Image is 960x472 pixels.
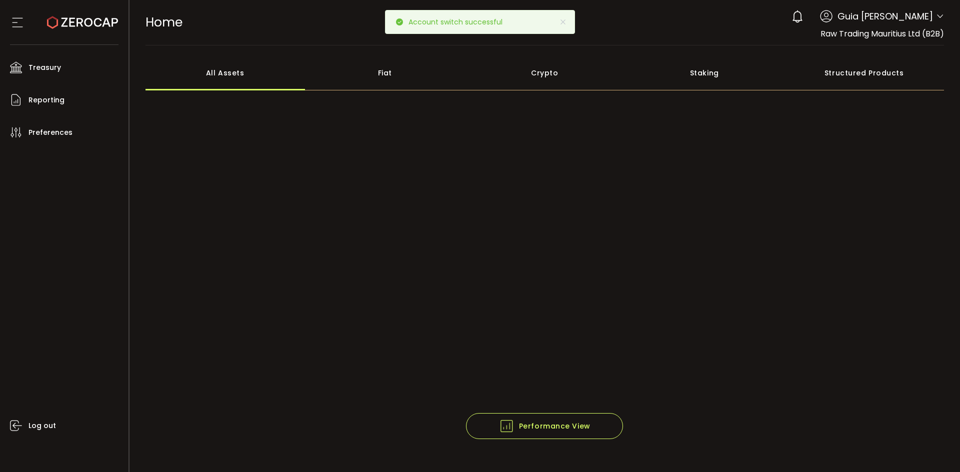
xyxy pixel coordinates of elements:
[145,13,182,31] span: Home
[820,28,944,39] span: Raw Trading Mauritius Ltd (B2B)
[28,419,56,433] span: Log out
[837,9,933,23] span: Guia [PERSON_NAME]
[305,55,465,90] div: Fiat
[843,364,960,472] iframe: Chat Widget
[466,413,623,439] button: Performance View
[784,55,944,90] div: Structured Products
[28,93,64,107] span: Reporting
[28,60,61,75] span: Treasury
[145,55,305,90] div: All Assets
[28,125,72,140] span: Preferences
[624,55,784,90] div: Staking
[408,18,510,25] p: Account switch successful
[499,419,590,434] span: Performance View
[465,55,625,90] div: Crypto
